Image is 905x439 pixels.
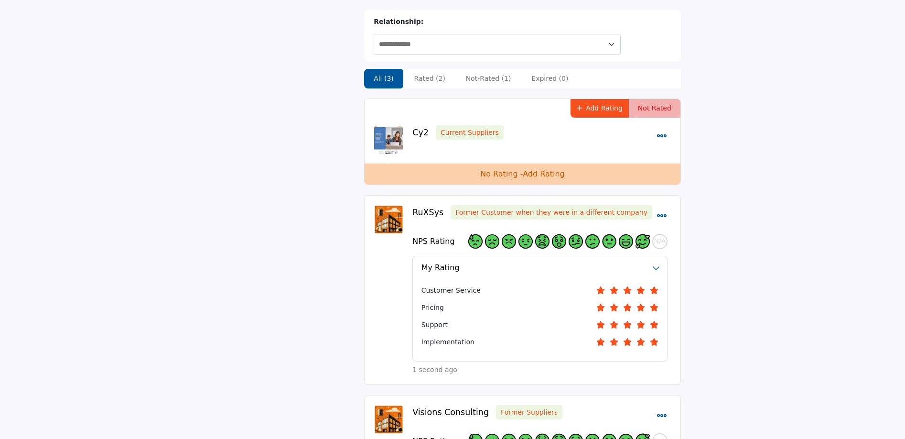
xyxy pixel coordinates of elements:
[374,18,423,25] b: Relationship:
[468,234,483,249] div: 0
[412,128,429,137] a: Cy2
[535,234,549,249] div: 4
[412,407,489,417] a: Visions Consulting
[456,69,521,88] li: Not-Rated (1)
[523,169,565,178] a: Add Rating
[652,234,668,249] div: N/A
[654,237,666,245] span: N/A
[374,405,403,434] img: visions-consulting logo
[636,234,650,249] div: 10
[412,208,443,217] a: RuXSys
[374,125,403,154] img: cy2 logo
[421,337,474,347] span: Implementation
[421,285,481,296] span: Customer Service
[629,99,680,118] span: Not Rated
[436,125,504,140] span: Your indicated relationship type: Current Suppliers
[405,69,455,88] li: Rated (2)
[412,365,457,375] span: 1 second ago
[412,237,454,246] h4: NPS Rating
[421,320,448,330] span: Support
[374,205,403,234] img: ruxsys logo
[656,405,668,427] button: Select Dropdown Menu Options
[496,405,562,419] span: Your indicated relationship type: Former Suppliers
[619,234,633,249] div: 9
[656,125,668,147] button: Dropdown Menu options
[518,234,533,249] div: 3
[364,69,403,88] li: All (3)
[502,234,516,249] div: 2
[522,69,578,88] li: Expired (0)
[571,99,629,118] button: Add Rating
[451,205,652,219] span: Your indicated relationship type: Former Customer when they were in a different company
[485,234,499,249] div: 1
[602,234,616,249] div: 8
[656,205,668,227] button: Select Dropdown Menu Options
[585,234,600,249] div: 7
[552,234,566,249] div: 5
[413,256,652,279] button: My Rating
[480,168,565,180] p: No Rating -
[421,303,444,313] span: Pricing
[569,234,583,249] div: 6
